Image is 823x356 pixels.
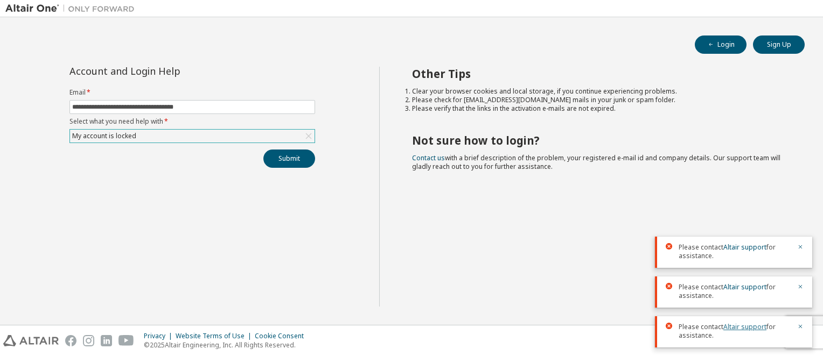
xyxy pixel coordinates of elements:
label: Email [69,88,315,97]
a: Altair support [723,282,766,291]
div: Website Terms of Use [176,332,255,340]
label: Select what you need help with [69,117,315,126]
span: with a brief description of the problem, your registered e-mail id and company details. Our suppo... [412,153,780,171]
a: Contact us [412,153,445,162]
img: altair_logo.svg [3,335,59,346]
div: Account and Login Help [69,67,266,75]
img: linkedin.svg [101,335,112,346]
img: instagram.svg [83,335,94,346]
li: Please verify that the links in the activation e-mails are not expired. [412,104,786,113]
button: Submit [263,149,315,168]
img: Altair One [5,3,140,14]
img: youtube.svg [118,335,134,346]
div: My account is locked [70,130,315,143]
div: Cookie Consent [255,332,310,340]
button: Login [695,35,747,54]
div: Privacy [144,332,176,340]
li: Clear your browser cookies and local storage, if you continue experiencing problems. [412,87,786,96]
button: Sign Up [753,35,805,54]
h2: Other Tips [412,67,786,81]
span: Please contact for assistance. [679,283,791,300]
h2: Not sure how to login? [412,133,786,147]
span: Please contact for assistance. [679,323,791,340]
img: facebook.svg [65,335,76,346]
p: © 2025 Altair Engineering, Inc. All Rights Reserved. [144,340,310,350]
a: Altair support [723,243,766,252]
a: Altair support [723,322,766,331]
span: Please contact for assistance. [679,243,791,260]
li: Please check for [EMAIL_ADDRESS][DOMAIN_NAME] mails in your junk or spam folder. [412,96,786,104]
div: My account is locked [71,130,138,142]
